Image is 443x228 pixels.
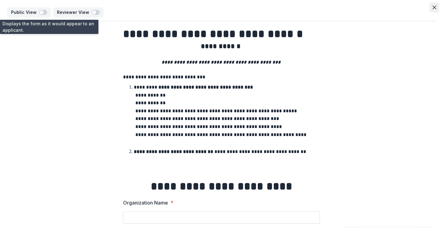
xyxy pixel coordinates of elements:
p: Reviewer View [57,10,92,15]
button: Reviewer View [53,7,103,17]
p: Organization Name [123,199,168,206]
p: Public View [11,10,39,15]
button: Close [429,2,439,12]
button: Public View [7,7,51,17]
